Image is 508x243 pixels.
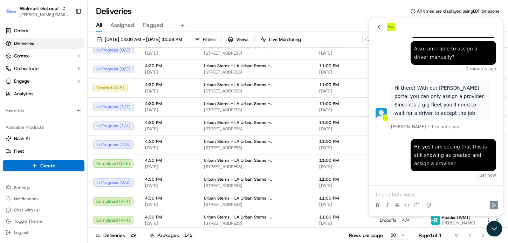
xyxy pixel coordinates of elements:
img: Walmart GoLocal [6,6,17,17]
span: [STREET_ADDRESS] [204,202,308,207]
span: 4:30 PM [145,195,193,201]
span: Urban Stems - LA Urban Stems - [GEOGRAPHIC_DATA] [204,195,308,201]
div: 142 [182,232,195,238]
span: All [96,21,102,29]
span: Urban Stems - LA Urban Stems - [GEOGRAPHIC_DATA] [204,158,308,163]
span: 4:30 PM [145,82,193,88]
iframe: Customer support window [369,17,503,216]
span: [DATE] [145,126,193,132]
div: Favorites [3,105,84,116]
span: [DATE] [319,50,369,56]
span: Urban Stems - LA Urban Stems - [GEOGRAPHIC_DATA] [204,214,308,220]
button: Walmart GoLocalWalmart GoLocal[PERSON_NAME][EMAIL_ADDRESS][DOMAIN_NAME] [3,3,73,20]
span: Urban Stems - LA Urban Stems - [GEOGRAPHIC_DATA] [204,82,308,88]
button: Filters [191,35,219,44]
span: Flagged [143,21,163,29]
span: Fleet [14,148,24,154]
span: Roadie (WMT) [442,215,471,220]
button: Engage [3,76,84,87]
button: [DATE] 12:00 AM - [DATE] 11:59 PM [93,35,185,44]
span: [DATE] [145,221,193,226]
span: 4:30 PM [145,158,193,163]
span: 4:30 PM [145,176,193,182]
button: Toggle Theme [3,216,84,226]
div: Deliveries [96,232,138,239]
span: Log out [14,230,28,235]
span: [DATE] [145,145,193,151]
div: Packages [150,232,195,239]
span: Urban Stems - LA Urban Stems - [GEOGRAPHIC_DATA] [204,139,308,144]
h1: Deliveries [96,6,132,17]
button: Log out [3,228,84,237]
span: [DATE] [319,221,369,226]
span: [STREET_ADDRESS] [204,50,308,56]
span: [DATE] [145,69,193,75]
span: [DATE] [145,50,193,56]
button: Notifications [3,194,84,204]
span: Create [40,162,55,169]
span: [STREET_ADDRESS] [204,221,308,226]
span: [DATE] 12:00 AM - [DATE] 11:59 PM [105,36,182,43]
div: Page 1 of 1 [419,232,442,239]
button: Create [3,160,84,171]
span: Toggle Theme [14,218,42,224]
span: [STREET_ADDRESS] [204,145,308,151]
button: Fleet [3,146,84,157]
span: 4:30 PM [145,120,193,125]
span: 11:00 PM [319,82,369,88]
span: Dropoffs [380,217,396,223]
button: Orchestrate [3,63,84,74]
div: 4 / 4 [399,217,413,223]
span: 11:00 PM [319,214,369,220]
span: Control [14,53,29,59]
span: [DATE] [319,126,369,132]
button: Chat with us! [3,205,84,215]
span: [STREET_ADDRESS] [204,183,308,188]
span: [DATE] [145,183,193,188]
iframe: Open customer support [486,220,504,239]
span: [DATE] [319,202,369,207]
a: Fleet [6,148,82,154]
div: Available Products [3,122,84,133]
span: 4:30 PM [145,63,193,69]
a: Nash AI [6,136,82,142]
span: Urban Stems - LA Urban Stems - [GEOGRAPHIC_DATA] [204,63,308,69]
span: Walmart GoLocal [20,5,59,12]
a: Deliveries [3,38,84,49]
span: 11:00 PM [319,176,369,182]
span: [STREET_ADDRESS] [204,126,308,132]
div: 29 [128,232,138,238]
span: [DATE] [145,88,193,94]
span: [DATE] [319,88,369,94]
span: [STREET_ADDRESS] [204,88,308,94]
span: 4:30 PM [145,139,193,144]
span: 11:00 PM [319,101,369,106]
span: Analytics [14,91,33,97]
span: Assigned [110,21,134,29]
span: [DATE] [319,69,369,75]
span: [DATE] [145,202,193,207]
span: [DATE] [319,107,369,113]
span: 11:00 PM [319,120,369,125]
a: Analytics [3,88,84,99]
span: 11:00 PM [319,195,369,201]
span: Chat with us! [14,207,40,213]
span: 11:00 PM [319,63,369,69]
button: Settings [3,183,84,193]
span: 4:30 PM [145,101,193,106]
span: 11:00 PM [319,158,369,163]
span: Engage [14,78,29,84]
span: Urban Stems - LA Urban Stems - [GEOGRAPHIC_DATA] [204,176,308,182]
span: Filters [203,36,215,43]
button: Control [3,50,84,62]
span: [DATE] [145,107,193,113]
